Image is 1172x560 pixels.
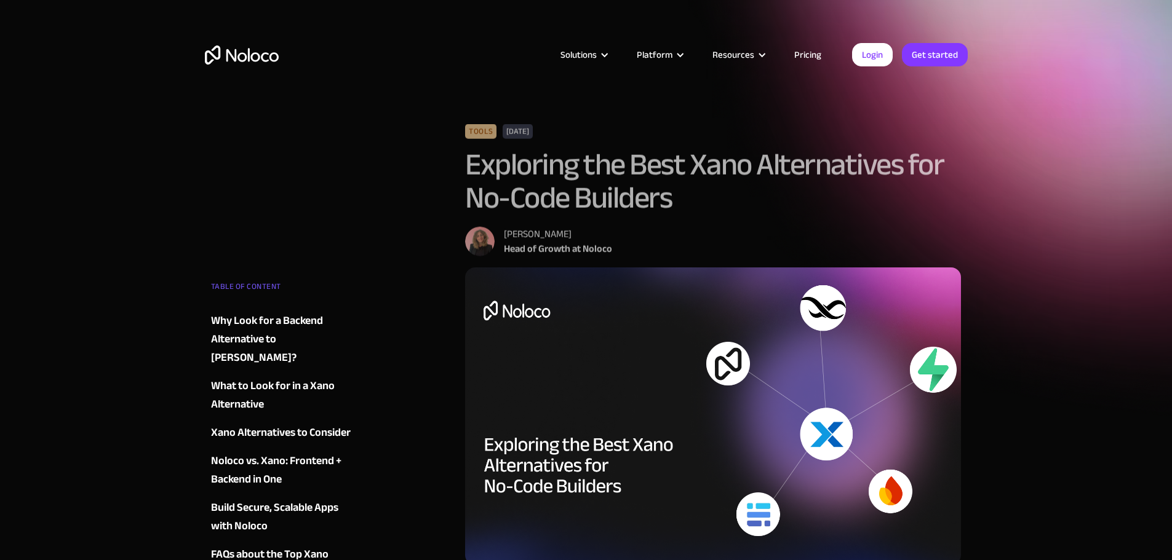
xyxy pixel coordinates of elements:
[211,312,360,367] a: Why Look for a Backend Alternative to [PERSON_NAME]?
[560,47,597,63] div: Solutions
[902,43,968,66] a: Get started
[545,47,621,63] div: Solutions
[779,47,837,63] a: Pricing
[504,242,612,256] div: Head of Growth at Noloco
[211,277,360,302] div: TABLE OF CONTENT
[465,148,962,215] h1: Exploring the Best Xano Alternatives for No-Code Builders
[503,124,533,139] div: [DATE]
[697,47,779,63] div: Resources
[465,124,496,139] div: Tools
[211,424,360,442] a: Xano Alternatives to Consider
[712,47,754,63] div: Resources
[211,499,360,535] a: Build Secure, Scalable Apps with Noloco
[211,452,360,489] a: Noloco vs. Xano: Frontend + Backend in One
[504,227,612,242] div: [PERSON_NAME]
[621,47,697,63] div: Platform
[852,43,893,66] a: Login
[205,45,279,65] a: home
[211,424,351,442] div: Xano Alternatives to Consider
[637,47,672,63] div: Platform
[211,377,360,414] a: What to Look for in a Xano Alternative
